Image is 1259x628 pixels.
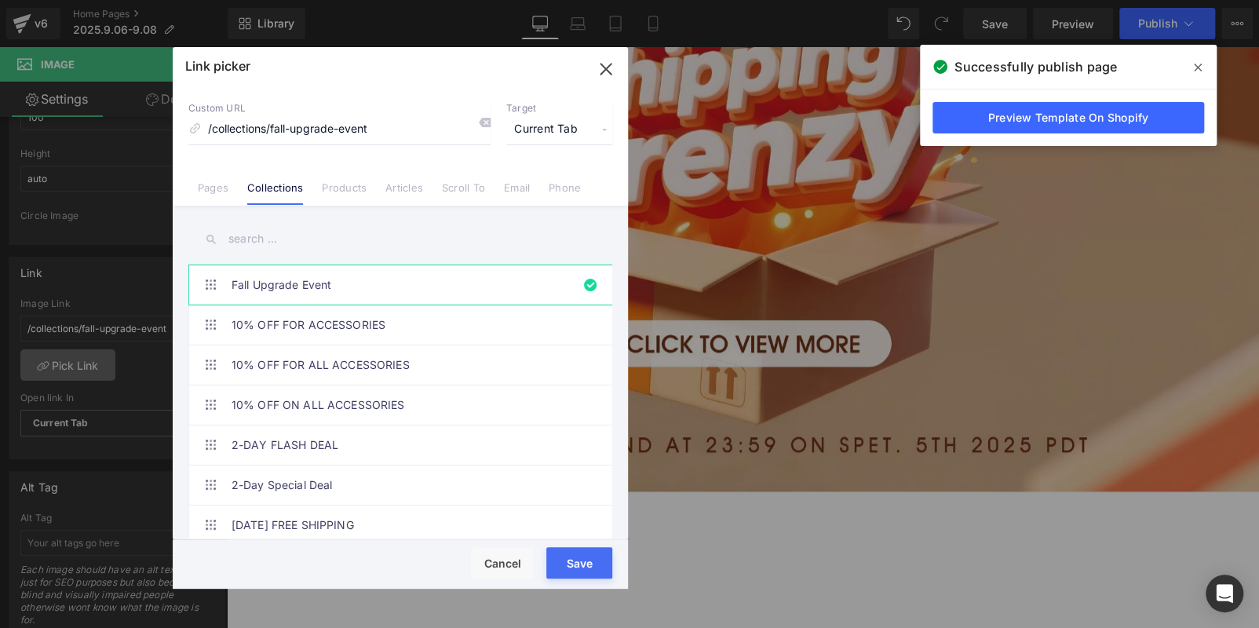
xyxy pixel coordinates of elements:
button: Cancel [471,547,534,579]
p: Link picker [185,58,250,74]
a: 2-DAY FLASH DEAL [232,425,577,465]
a: Fall Upgrade Event [232,265,577,305]
a: Email [504,181,530,205]
p: Custom URL [188,102,491,115]
a: Preview Template On Shopify [932,102,1204,133]
span: Successfully publish page [954,57,1117,76]
div: Open Intercom Messenger [1206,575,1243,612]
input: search ... [188,221,612,257]
input: https://gempages.net [188,115,491,144]
a: Articles [385,181,423,205]
a: 10% OFF FOR ACCESSORIES [232,305,577,345]
a: Phone [549,181,581,205]
p: Target [506,102,612,115]
button: Save [546,547,612,579]
a: Products [322,181,367,205]
a: 10% OFF ON ALL ACCESSORIES [232,385,577,425]
a: 10% OFF FOR ALL ACCESSORIES [232,345,577,385]
a: Scroll To [442,181,485,205]
span: Current Tab [506,115,612,144]
a: Pages [198,181,228,205]
a: 2-Day Special Deal [232,466,577,505]
a: [DATE] FREE SHIPPING [232,506,577,545]
a: Collections [247,181,303,205]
